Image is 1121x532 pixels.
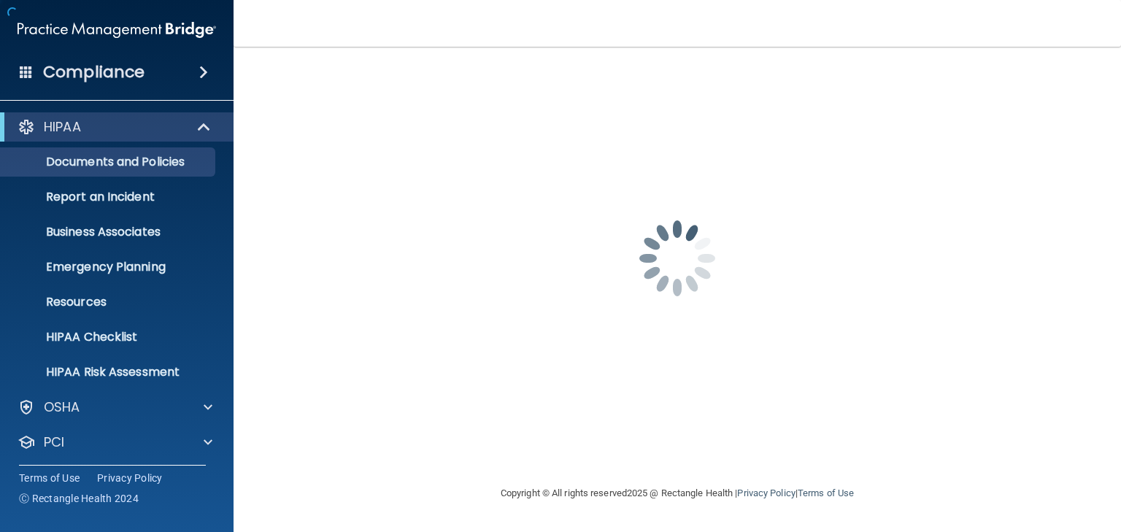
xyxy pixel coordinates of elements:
[44,118,81,136] p: HIPAA
[9,225,209,239] p: Business Associates
[18,118,212,136] a: HIPAA
[9,330,209,344] p: HIPAA Checklist
[44,433,64,451] p: PCI
[9,365,209,379] p: HIPAA Risk Assessment
[18,15,216,45] img: PMB logo
[9,260,209,274] p: Emergency Planning
[18,433,212,451] a: PCI
[97,471,163,485] a: Privacy Policy
[9,295,209,309] p: Resources
[19,491,139,506] span: Ⓒ Rectangle Health 2024
[604,185,750,331] img: spinner.e123f6fc.gif
[44,398,80,416] p: OSHA
[9,190,209,204] p: Report an Incident
[43,62,145,82] h4: Compliance
[737,487,795,498] a: Privacy Policy
[798,487,854,498] a: Terms of Use
[18,398,212,416] a: OSHA
[19,471,80,485] a: Terms of Use
[9,155,209,169] p: Documents and Policies
[411,470,944,517] div: Copyright © All rights reserved 2025 @ Rectangle Health | |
